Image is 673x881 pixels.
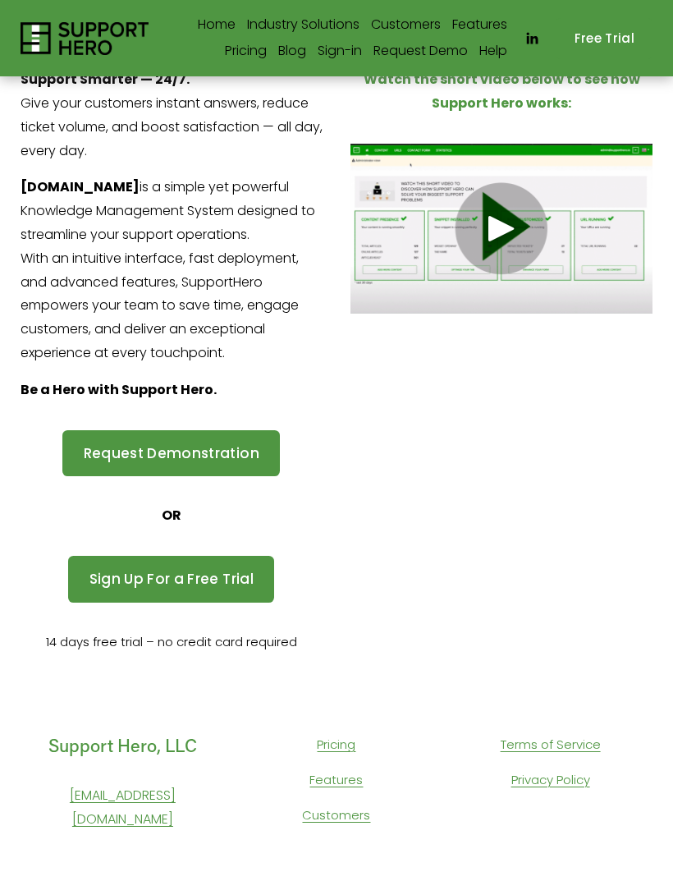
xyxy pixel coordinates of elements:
[21,784,226,832] a: [EMAIL_ADDRESS][DOMAIN_NAME]
[162,506,181,525] strong: OR
[501,733,601,755] a: Terms of Service
[317,733,355,755] a: Pricing
[452,12,507,39] a: Features
[21,177,140,196] strong: [DOMAIN_NAME]
[21,733,226,758] h4: Support Hero, LLC
[225,39,267,65] a: Pricing
[482,209,521,248] div: Play
[309,769,363,791] a: Features
[247,13,359,37] span: Industry Solutions
[21,380,217,399] strong: Be a Hero with Support Hero.
[21,70,190,89] strong: Support Smarter — 24/7.
[278,39,306,65] a: Blog
[373,39,468,65] a: Request Demo
[198,12,236,39] a: Home
[556,18,652,59] a: Free Trial
[318,39,362,65] a: Sign-in
[62,430,280,477] a: Request Demonstration
[68,556,274,603] a: Sign Up For a Free Trial
[21,22,149,55] img: Support Hero
[524,30,540,47] a: LinkedIn
[511,769,590,791] a: Privacy Policy
[21,68,323,163] p: Give your customers instant answers, reduce ticket volume, and boost satisfaction — all day, ever...
[371,12,441,39] a: Customers
[479,39,507,65] a: Help
[21,631,323,653] p: 14 days free trial – no credit card required
[302,804,370,826] a: Customers
[21,176,323,365] p: is a simple yet powerful Knowledge Management System designed to streamline your support operatio...
[247,12,359,39] a: folder dropdown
